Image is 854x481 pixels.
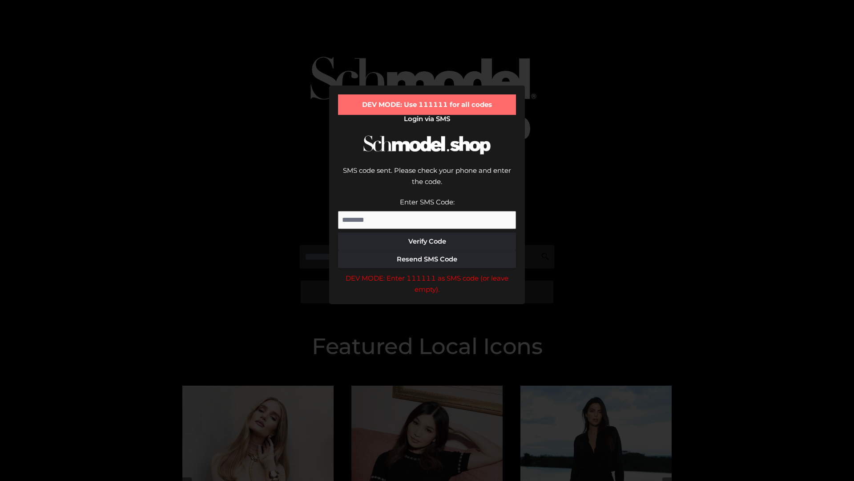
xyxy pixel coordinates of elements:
[338,232,516,250] button: Verify Code
[338,94,516,115] div: DEV MODE: Use 111111 for all codes
[338,250,516,268] button: Resend SMS Code
[338,273,516,295] div: DEV MODE: Enter 111111 as SMS code (or leave empty).
[338,115,516,123] h2: Login via SMS
[360,127,494,163] img: Schmodel Logo
[338,165,516,196] div: SMS code sent. Please check your phone and enter the code.
[400,198,455,206] label: Enter SMS Code:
